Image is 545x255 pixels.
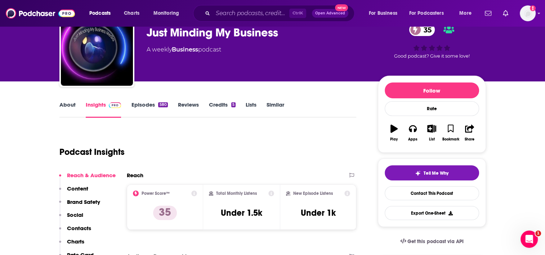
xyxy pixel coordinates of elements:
[67,238,84,245] p: Charts
[209,101,236,118] a: Credits5
[6,6,75,20] img: Podchaser - Follow, Share and Rate Podcasts
[213,8,289,19] input: Search podcasts, credits, & more...
[408,137,417,142] div: Apps
[520,5,536,21] span: Logged in as MattieVG
[482,7,494,19] a: Show notifications dropdown
[67,211,83,218] p: Social
[385,206,479,220] button: Export One-Sheet
[441,120,460,146] button: Bookmark
[409,8,444,18] span: For Podcasters
[442,137,459,142] div: Bookmark
[158,102,167,107] div: 580
[301,207,336,218] h3: Under 1k
[59,147,125,157] h1: Podcast Insights
[148,8,188,19] button: open menu
[246,101,256,118] a: Lists
[364,8,406,19] button: open menu
[409,23,435,36] a: 35
[385,82,479,98] button: Follow
[369,8,397,18] span: For Business
[385,101,479,116] div: Rate
[390,137,398,142] div: Play
[221,207,262,218] h3: Under 1.5k
[59,198,100,212] button: Brand Safety
[86,101,121,118] a: InsightsPodchaser Pro
[67,172,116,179] p: Reach & Audience
[127,172,143,179] h2: Reach
[59,211,83,225] button: Social
[315,12,345,15] span: Open Advanced
[500,7,511,19] a: Show notifications dropdown
[521,231,538,248] iframe: Intercom live chat
[530,5,536,11] svg: Add a profile image
[119,8,144,19] a: Charts
[520,5,536,21] img: User Profile
[465,137,474,142] div: Share
[59,185,88,198] button: Content
[61,14,133,86] img: Just Minding My Business
[59,225,91,238] button: Contacts
[216,191,257,196] h2: Total Monthly Listens
[67,198,100,205] p: Brand Safety
[172,46,198,53] a: Business
[429,137,435,142] div: List
[67,185,88,192] p: Content
[394,53,470,59] span: Good podcast? Give it some love!
[407,238,463,245] span: Get this podcast via API
[293,191,333,196] h2: New Episode Listens
[89,8,111,18] span: Podcasts
[520,5,536,21] button: Show profile menu
[385,186,479,200] a: Contact This Podcast
[415,170,421,176] img: tell me why sparkle
[394,233,469,250] a: Get this podcast via API
[59,238,84,251] button: Charts
[289,9,306,18] span: Ctrl K
[422,120,441,146] button: List
[84,8,120,19] button: open menu
[535,231,541,236] span: 1
[153,206,177,220] p: 35
[142,191,170,196] h2: Power Score™
[231,102,236,107] div: 5
[200,5,361,22] div: Search podcasts, credits, & more...
[424,170,448,176] span: Tell Me Why
[67,225,91,232] p: Contacts
[459,8,472,18] span: More
[385,165,479,180] button: tell me why sparkleTell Me Why
[454,8,481,19] button: open menu
[267,101,284,118] a: Similar
[405,8,454,19] button: open menu
[335,4,348,11] span: New
[147,45,221,54] div: A weekly podcast
[59,101,76,118] a: About
[131,101,167,118] a: Episodes580
[403,120,422,146] button: Apps
[312,9,348,18] button: Open AdvancedNew
[178,101,199,118] a: Reviews
[124,8,139,18] span: Charts
[385,120,403,146] button: Play
[59,172,116,185] button: Reach & Audience
[416,23,435,36] span: 35
[460,120,479,146] button: Share
[378,19,486,63] div: 35Good podcast? Give it some love!
[109,102,121,108] img: Podchaser Pro
[153,8,179,18] span: Monitoring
